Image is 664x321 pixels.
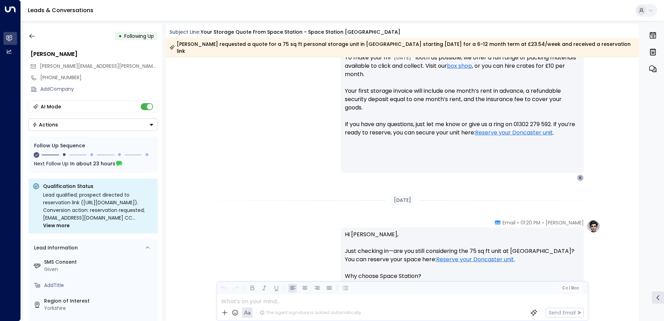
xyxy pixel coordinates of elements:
label: Region of Interest [44,297,155,305]
span: Subject Line: [169,28,200,35]
span: [PERSON_NAME][EMAIL_ADDRESS][PERSON_NAME][DOMAIN_NAME] [40,63,197,69]
span: • [542,219,544,226]
button: Undo [219,284,228,293]
div: Lead Information [32,244,78,252]
a: Leads & Conversations [28,6,93,14]
img: profile-logo.png [587,219,600,233]
span: | [569,286,570,290]
div: AI Mode [41,103,61,110]
span: Cc Bcc [562,286,579,290]
div: Yorkshire [44,305,155,312]
div: [DATE] [391,195,414,205]
button: Cc|Bcc [559,285,581,291]
span: 01:20 PM [521,219,540,226]
div: • [118,30,122,42]
div: [PHONE_NUMBER] [40,74,158,81]
div: The agent signature is added automatically [260,310,361,316]
span: [PERSON_NAME] [546,219,584,226]
label: SMS Consent [44,258,155,266]
span: karen.siddall@outlook.com [40,63,158,70]
a: Reserve your Doncaster unit [475,129,553,137]
div: [PERSON_NAME] [31,50,158,58]
div: Follow Up Sequence [34,142,152,149]
div: K [577,174,584,181]
a: Reserve your Doncaster unit [436,255,514,264]
span: • [517,219,519,226]
div: AddTitle [44,282,155,289]
div: Actions [32,122,58,128]
div: Given [44,266,155,273]
div: Lead qualified; prospect directed to reservation link ([URL][DOMAIN_NAME]). Conversion action: re... [43,191,153,229]
span: Email [503,219,515,226]
div: [DATE] [390,53,415,62]
div: AddCompany [40,85,158,93]
p: Qualification Status [43,183,153,190]
button: Redo [231,284,240,293]
span: In about 23 hours [70,160,115,167]
div: [PERSON_NAME] requested a quote for a 75 sq ft personal storage unit in [GEOGRAPHIC_DATA] startin... [169,41,635,55]
div: Next Follow Up: [34,160,152,167]
button: Actions [28,118,158,131]
div: Button group with a nested menu [28,118,158,131]
span: View more [43,222,70,229]
span: Following Up [124,33,154,40]
div: Your storage quote from Space Station - Space Station [GEOGRAPHIC_DATA] [201,28,400,36]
